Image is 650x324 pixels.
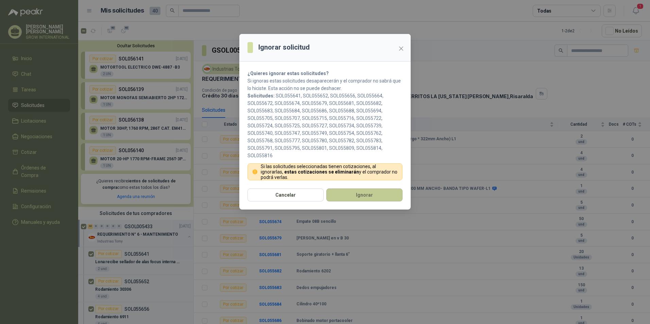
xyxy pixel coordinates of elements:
[258,42,310,53] h3: Ignorar solicitud
[261,164,398,180] p: Si las solicitudes seleccionadas tienen cotizaciones, al ignorarlas, y el comprador no podrá verlas.
[247,188,324,201] button: Cancelar
[398,46,404,51] span: close
[326,188,403,201] button: Ignorar
[284,169,359,175] strong: estas cotizaciones se eliminarán
[396,43,407,54] button: Close
[247,92,403,159] p: SOL055641, SOL055652, SOL055656, SOL055664, SOL055672, SOL055674, SOL055679, SOL055681, SOL055682...
[247,71,329,76] strong: ¿Quieres ignorar estas solicitudes?
[247,93,275,98] b: Solicitudes:
[247,77,403,92] p: Si ignoras estas solicitudes desaparecerán y el comprador no sabrá que lo hiciste. Esta acción no...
